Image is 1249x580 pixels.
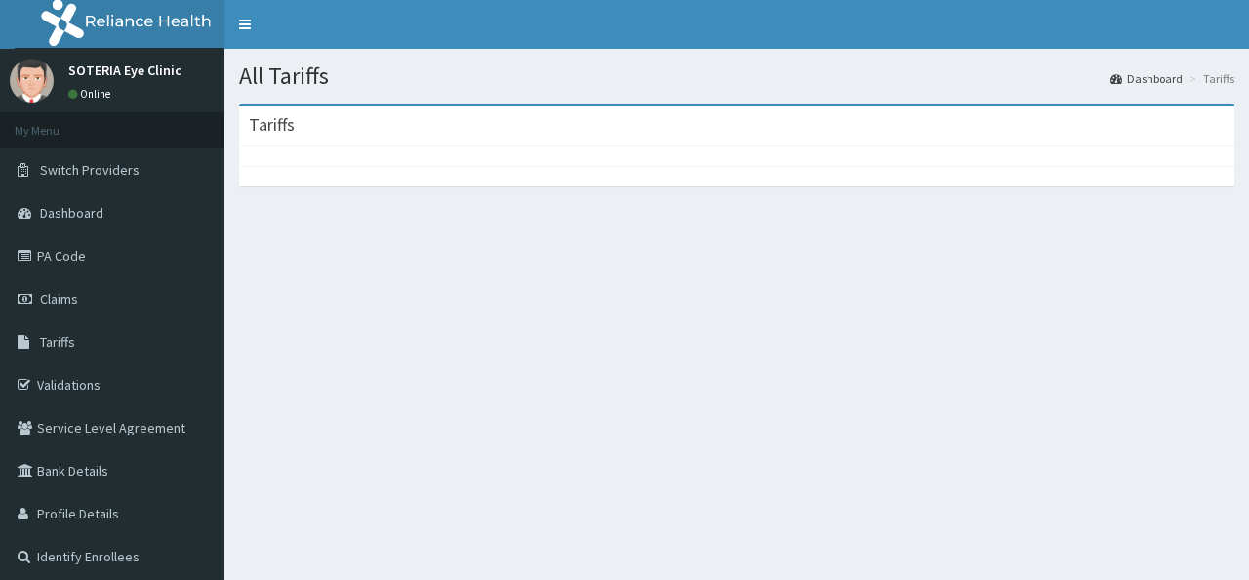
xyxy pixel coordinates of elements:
[40,290,78,308] span: Claims
[1110,70,1183,87] a: Dashboard
[40,161,140,179] span: Switch Providers
[249,116,295,134] h3: Tariffs
[40,333,75,351] span: Tariffs
[239,63,1234,89] h1: All Tariffs
[40,204,103,222] span: Dashboard
[68,63,181,77] p: SOTERIA Eye Clinic
[68,87,115,101] a: Online
[1185,70,1234,87] li: Tariffs
[10,59,54,103] img: User Image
